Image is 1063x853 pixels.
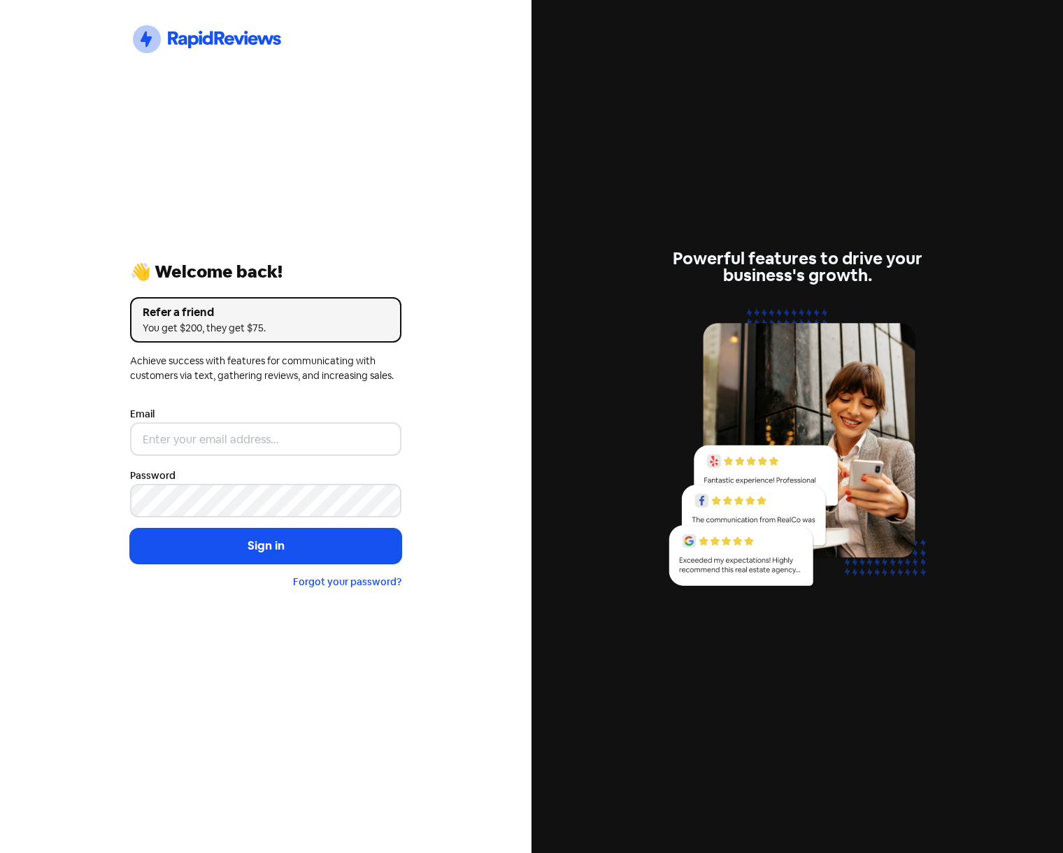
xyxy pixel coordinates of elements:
[662,301,933,602] img: reviews
[662,250,933,284] div: Powerful features to drive your business's growth.
[143,321,389,336] div: You get $200, they get $75.
[130,529,401,564] button: Sign in
[130,407,155,422] label: Email
[130,264,401,280] div: 👋 Welcome back!
[130,468,176,483] label: Password
[143,304,389,321] div: Refer a friend
[130,422,401,456] input: Enter your email address...
[293,575,401,588] a: Forgot your password?
[130,354,401,383] div: Achieve success with features for communicating with customers via text, gathering reviews, and i...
